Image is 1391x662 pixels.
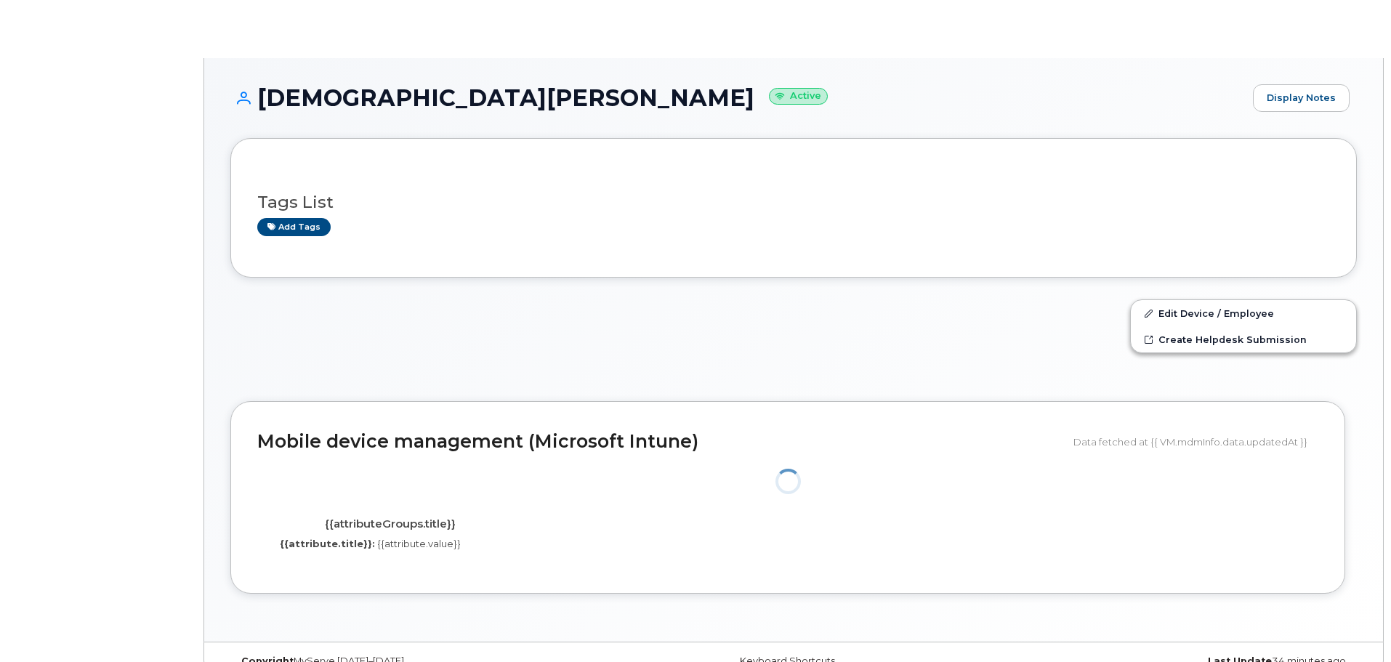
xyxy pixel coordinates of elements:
[1131,326,1356,352] a: Create Helpdesk Submission
[1131,300,1356,326] a: Edit Device / Employee
[230,85,1246,110] h1: [DEMOGRAPHIC_DATA][PERSON_NAME]
[1073,428,1318,456] div: Data fetched at {{ VM.mdmInfo.data.updatedAt }}
[377,538,461,549] span: {{attribute.value}}
[268,518,512,530] h4: {{attributeGroups.title}}
[257,432,1063,452] h2: Mobile device management (Microsoft Intune)
[769,88,828,105] small: Active
[257,193,1330,211] h3: Tags List
[1253,84,1350,112] a: Display Notes
[280,537,375,551] label: {{attribute.title}}:
[257,218,331,236] a: Add tags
